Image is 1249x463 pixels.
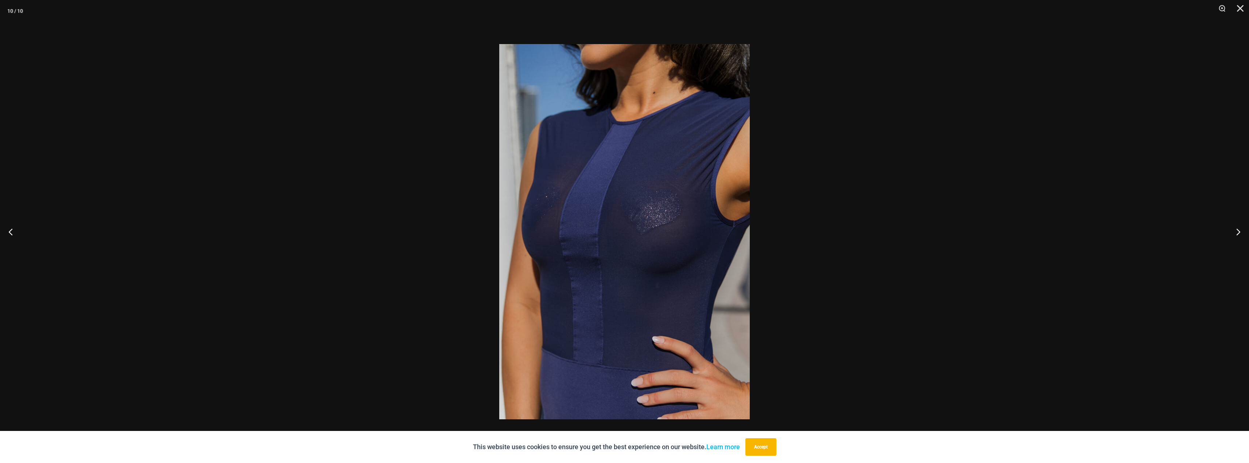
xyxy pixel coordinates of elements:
[473,442,740,452] p: This website uses cookies to ensure you get the best experience on our website.
[499,44,750,419] img: Desire Me Navy 5192 Dress 14
[1222,213,1249,250] button: Next
[745,438,776,456] button: Accept
[7,5,23,16] div: 10 / 10
[706,443,740,451] a: Learn more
